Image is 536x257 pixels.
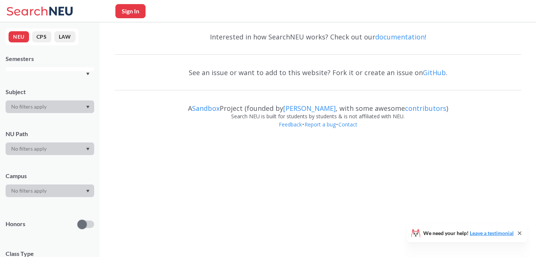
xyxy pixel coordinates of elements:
button: LAW [54,31,76,42]
div: See an issue or want to add to this website? Fork it or create an issue on . [115,62,521,83]
a: contributors [405,104,446,113]
div: Search NEU is built for students by students & is not affiliated with NEU. [115,112,521,121]
a: Contact [338,121,358,128]
div: Interested in how SearchNEU works? Check out our [115,26,521,48]
a: documentation! [375,32,426,41]
button: Sign In [115,4,146,18]
svg: Dropdown arrow [86,73,90,76]
div: Semesters [6,55,94,63]
div: A Project (founded by , with some awesome ) [115,97,521,112]
div: • • [115,121,521,140]
a: [PERSON_NAME] [283,104,336,113]
svg: Dropdown arrow [86,190,90,193]
a: Report a bug [304,121,336,128]
button: CPS [32,31,51,42]
div: Dropdown arrow [6,142,94,155]
button: NEU [9,31,29,42]
div: Subject [6,88,94,96]
a: Sandbox [192,104,220,113]
a: Feedback [278,121,302,128]
span: We need your help! [423,231,514,236]
div: Dropdown arrow [6,100,94,113]
div: NU Path [6,130,94,138]
svg: Dropdown arrow [86,148,90,151]
svg: Dropdown arrow [86,106,90,109]
p: Honors [6,220,25,228]
div: Campus [6,172,94,180]
a: GitHub [423,68,446,77]
div: Dropdown arrow [6,184,94,197]
a: Leave a testimonial [470,230,514,236]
